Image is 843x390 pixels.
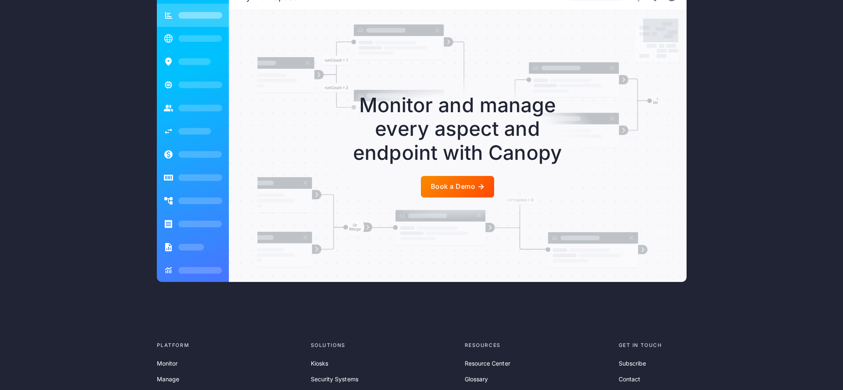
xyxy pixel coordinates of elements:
div: Get in touch [619,342,687,349]
div: Resources [465,342,612,349]
div: Monitor and manage every aspect and endpoint with Canopy [334,93,582,165]
div: Platform [157,342,304,349]
a: Book a Demo [421,176,494,197]
div: Solutions [311,342,458,349]
a: Monitor [157,359,178,368]
div: Book a Demo [431,183,475,190]
a: Manage [157,375,179,384]
a: Kiosks [311,359,328,368]
a: Subscribe [619,359,646,368]
a: Contact [619,375,641,384]
a: Resource Center [465,359,510,368]
a: Security Systems [311,375,358,384]
a: Glossary [465,375,488,384]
